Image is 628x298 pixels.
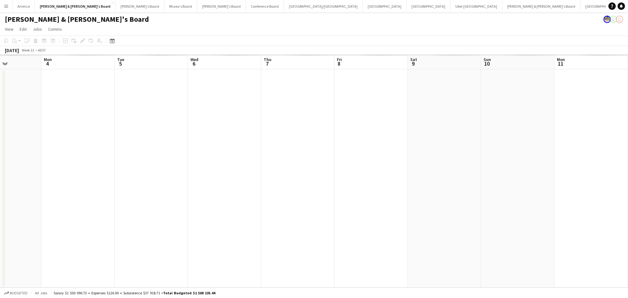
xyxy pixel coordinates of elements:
[164,0,197,12] button: Rhaea's Board
[616,16,623,23] app-user-avatar: James Millard
[407,0,450,12] button: [GEOGRAPHIC_DATA]
[34,291,48,295] span: All jobs
[35,0,116,12] button: [PERSON_NAME] & [PERSON_NAME]'s Board
[13,0,35,12] button: Arrence
[3,290,29,296] button: Budgeted
[163,291,215,295] span: Total Budgeted $1 588 135.44
[197,0,246,12] button: [PERSON_NAME]'s Board
[284,0,363,12] button: [GEOGRAPHIC_DATA]/[GEOGRAPHIC_DATA]
[603,16,611,23] app-user-avatar: Arrence Torres
[363,0,407,12] button: [GEOGRAPHIC_DATA]
[450,0,502,12] button: Uber [GEOGRAPHIC_DATA]
[10,291,28,295] span: Budgeted
[116,0,164,12] button: [PERSON_NAME]'s Board
[246,0,284,12] button: Conference Board
[54,291,215,295] div: Salary $1 550 090.73 + Expenses $126.00 + Subsistence $37 918.71 =
[610,16,617,23] app-user-avatar: James Millard
[580,0,624,12] button: [GEOGRAPHIC_DATA]
[502,0,580,12] button: [PERSON_NAME] & [PERSON_NAME]'s Board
